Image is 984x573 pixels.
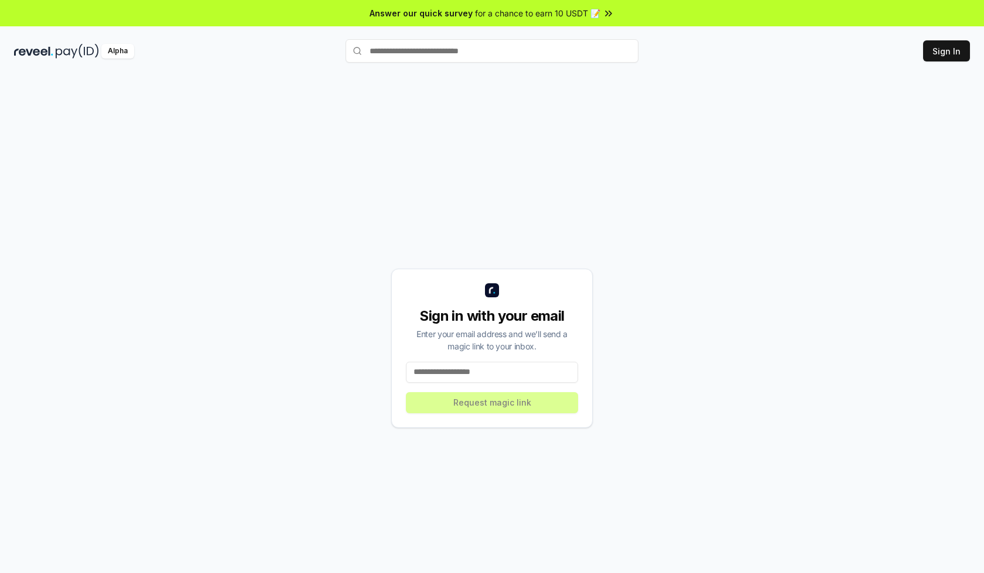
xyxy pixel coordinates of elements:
[485,283,499,297] img: logo_small
[101,44,134,59] div: Alpha
[370,7,473,19] span: Answer our quick survey
[56,44,99,59] img: pay_id
[475,7,600,19] span: for a chance to earn 10 USDT 📝
[406,307,578,325] div: Sign in with your email
[406,328,578,352] div: Enter your email address and we’ll send a magic link to your inbox.
[923,40,970,61] button: Sign In
[14,44,53,59] img: reveel_dark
